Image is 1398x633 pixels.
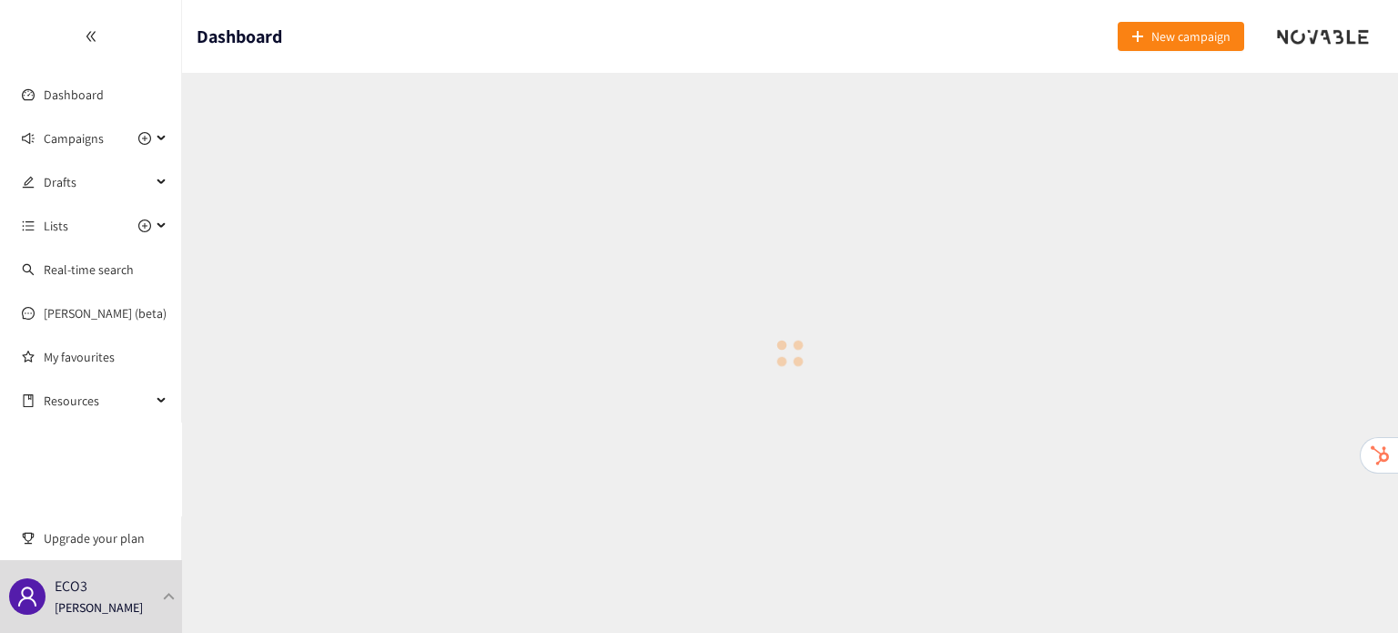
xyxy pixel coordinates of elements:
span: book [22,394,35,407]
a: Dashboard [44,87,104,103]
span: double-left [85,30,97,43]
a: My favourites [44,339,167,375]
span: New campaign [1151,26,1231,46]
span: plus-circle [138,132,151,145]
button: plusNew campaign [1118,22,1244,51]
span: unordered-list [22,220,35,232]
span: Resources [44,383,151,419]
p: [PERSON_NAME] [55,597,143,618]
span: sound [22,132,35,145]
a: Real-time search [44,261,134,278]
span: plus-circle [138,220,151,232]
span: plus [1131,30,1144,45]
span: Upgrade your plan [44,520,167,556]
a: [PERSON_NAME] (beta) [44,305,167,322]
span: Lists [44,208,68,244]
span: Campaigns [44,120,104,157]
span: edit [22,176,35,189]
span: trophy [22,532,35,545]
span: Drafts [44,164,151,200]
span: user [16,586,38,607]
iframe: Chat Widget [1307,546,1398,633]
p: ECO3 [55,575,87,597]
